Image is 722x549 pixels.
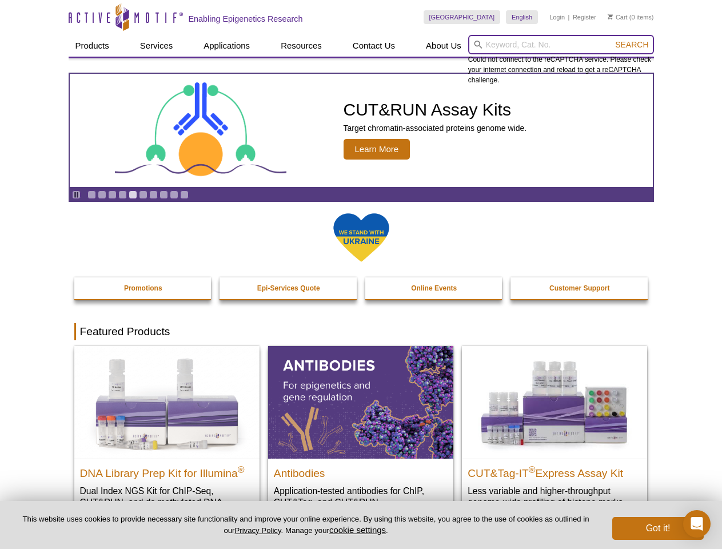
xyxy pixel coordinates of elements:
[80,462,254,479] h2: DNA Library Prep Kit for Illumina
[268,346,453,458] img: All Antibodies
[74,346,260,458] img: DNA Library Prep Kit for Illumina
[220,277,358,299] a: Epi-Services Quote
[424,10,501,24] a: [GEOGRAPHIC_DATA]
[115,78,286,183] img: CUT&RUN Assay Kits
[608,10,654,24] li: (0 items)
[234,526,281,535] a: Privacy Policy
[346,35,402,57] a: Contact Us
[573,13,596,21] a: Register
[344,139,410,160] span: Learn More
[529,464,536,474] sup: ®
[197,35,257,57] a: Applications
[510,277,649,299] a: Customer Support
[612,517,704,540] button: Got it!
[344,101,527,118] h2: CUT&RUN Assay Kits
[108,190,117,199] a: Go to slide 3
[80,485,254,520] p: Dual Index NGS Kit for ChIP-Seq, CUT&RUN, and ds methylated DNA assays.
[69,35,116,57] a: Products
[468,35,654,85] div: Could not connect to the reCAPTCHA service. Please check your internet connection and reload to g...
[149,190,158,199] a: Go to slide 7
[72,190,81,199] a: Toggle autoplay
[238,464,245,474] sup: ®
[70,74,653,187] article: CUT&RUN Assay Kits
[608,13,628,21] a: Cart
[74,277,213,299] a: Promotions
[506,10,538,24] a: English
[462,346,647,519] a: CUT&Tag-IT® Express Assay Kit CUT&Tag-IT®Express Assay Kit Less variable and higher-throughput ge...
[462,346,647,458] img: CUT&Tag-IT® Express Assay Kit
[468,485,641,508] p: Less variable and higher-throughput genome-wide profiling of histone marks​.
[608,14,613,19] img: Your Cart
[18,514,593,536] p: This website uses cookies to provide necessary site functionality and improve your online experie...
[74,346,260,531] a: DNA Library Prep Kit for Illumina DNA Library Prep Kit for Illumina® Dual Index NGS Kit for ChIP-...
[129,190,137,199] a: Go to slide 5
[568,10,570,24] li: |
[124,284,162,292] strong: Promotions
[468,462,641,479] h2: CUT&Tag-IT Express Assay Kit
[419,35,468,57] a: About Us
[549,13,565,21] a: Login
[189,14,303,24] h2: Enabling Epigenetics Research
[74,323,648,340] h2: Featured Products
[257,284,320,292] strong: Epi-Services Quote
[268,346,453,519] a: All Antibodies Antibodies Application-tested antibodies for ChIP, CUT&Tag, and CUT&RUN.
[87,190,96,199] a: Go to slide 1
[549,284,609,292] strong: Customer Support
[159,190,168,199] a: Go to slide 8
[274,485,448,508] p: Application-tested antibodies for ChIP, CUT&Tag, and CUT&RUN.
[98,190,106,199] a: Go to slide 2
[139,190,147,199] a: Go to slide 6
[612,39,652,50] button: Search
[274,462,448,479] h2: Antibodies
[683,510,711,538] div: Open Intercom Messenger
[274,35,329,57] a: Resources
[365,277,504,299] a: Online Events
[411,284,457,292] strong: Online Events
[329,525,386,535] button: cookie settings
[170,190,178,199] a: Go to slide 9
[70,74,653,187] a: CUT&RUN Assay Kits CUT&RUN Assay Kits Target chromatin-associated proteins genome wide. Learn More
[118,190,127,199] a: Go to slide 4
[133,35,180,57] a: Services
[468,35,654,54] input: Keyword, Cat. No.
[333,212,390,263] img: We Stand With Ukraine
[344,123,527,133] p: Target chromatin-associated proteins genome wide.
[180,190,189,199] a: Go to slide 10
[615,40,648,49] span: Search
